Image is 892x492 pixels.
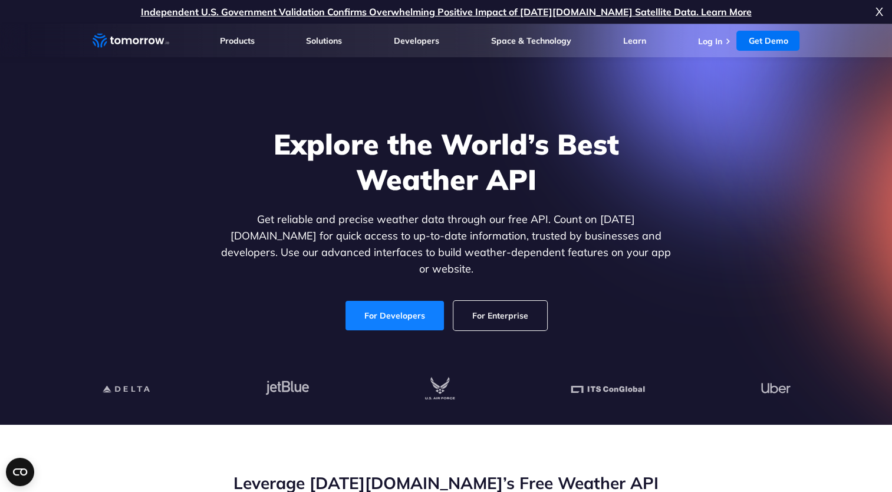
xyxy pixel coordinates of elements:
a: Home link [93,32,169,50]
p: Get reliable and precise weather data through our free API. Count on [DATE][DOMAIN_NAME] for quic... [219,211,674,277]
a: Space & Technology [491,35,571,46]
button: Open CMP widget [6,458,34,486]
a: For Enterprise [453,301,547,330]
a: Developers [394,35,439,46]
a: Log In [697,36,722,47]
a: Get Demo [736,31,799,51]
h1: Explore the World’s Best Weather API [219,126,674,197]
a: Independent U.S. Government Validation Confirms Overwhelming Positive Impact of [DATE][DOMAIN_NAM... [141,6,752,18]
a: Learn [623,35,646,46]
a: Products [220,35,255,46]
a: Solutions [306,35,342,46]
a: For Developers [345,301,444,330]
